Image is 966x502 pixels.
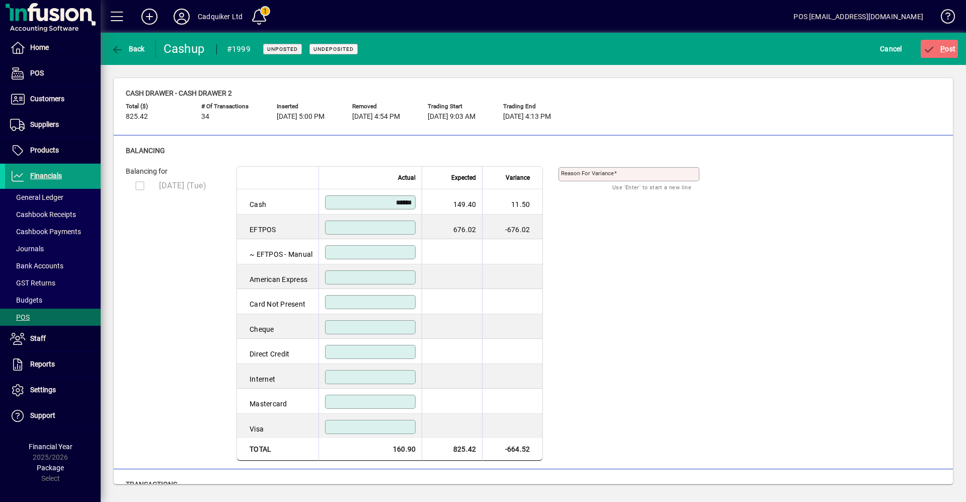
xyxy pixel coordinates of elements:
button: Cancel [877,40,905,58]
span: Bank Accounts [10,262,63,270]
a: Cashbook Payments [5,223,101,240]
span: [DATE] 9:03 AM [428,113,475,121]
a: General Ledger [5,189,101,206]
td: Cheque [237,314,318,339]
mat-hint: Use 'Enter' to start a new line [612,181,691,193]
td: ~ EFTPOS - Manual [237,239,318,264]
a: Bank Accounts [5,257,101,274]
td: 149.40 [422,189,482,214]
div: Cadquiker Ltd [198,9,243,25]
span: POS [10,313,30,321]
td: EFTPOS [237,214,318,240]
span: Suppliers [30,120,59,128]
td: Visa [237,414,318,439]
span: Unposted [267,46,298,52]
td: Cash [237,189,318,214]
span: P [940,45,945,53]
span: ost [923,45,956,53]
span: Reports [30,360,55,368]
span: Home [30,43,49,51]
span: Support [30,411,55,419]
span: Customers [30,95,64,103]
span: Inserted [277,103,337,110]
span: [DATE] 5:00 PM [277,113,325,121]
span: Cashbook Payments [10,228,81,236]
a: POS [5,309,101,326]
span: Back [111,45,145,53]
div: Balancing for [126,166,226,177]
a: Journals [5,240,101,257]
span: Financial Year [29,443,72,451]
a: Budgets [5,292,101,309]
td: American Express [237,264,318,290]
td: Total [237,438,318,461]
div: POS [EMAIL_ADDRESS][DOMAIN_NAME] [793,9,923,25]
a: POS [5,61,101,86]
span: Undeposited [313,46,354,52]
button: Add [133,8,166,26]
td: Mastercard [237,389,318,414]
td: Internet [237,364,318,389]
div: #1999 [227,41,251,57]
span: Cancel [880,41,902,57]
a: Customers [5,87,101,112]
span: Settings [30,386,56,394]
span: Staff [30,334,46,342]
a: Home [5,35,101,60]
span: [DATE] 4:54 PM [352,113,400,121]
span: GST Returns [10,279,55,287]
td: 11.50 [482,189,542,214]
a: Products [5,138,101,163]
span: # of Transactions [201,103,262,110]
mat-label: Reason for variance [561,170,614,177]
span: [DATE] (Tue) [159,181,206,190]
td: Card Not Present [237,289,318,314]
span: 34 [201,113,209,121]
a: Knowledge Base [933,2,953,35]
span: Journals [10,245,44,253]
button: Profile [166,8,198,26]
button: Back [109,40,147,58]
span: General Ledger [10,193,63,201]
a: GST Returns [5,274,101,292]
span: POS [30,69,44,77]
span: [DATE] 4:13 PM [503,113,551,121]
span: Variance [506,172,530,183]
span: 825.42 [126,113,148,121]
a: Cashbook Receipts [5,206,101,223]
td: -664.52 [482,438,542,461]
span: Budgets [10,296,42,304]
span: Cashbook Receipts [10,210,76,219]
button: Post [921,40,958,58]
a: Suppliers [5,112,101,137]
td: 825.42 [422,438,482,461]
span: Products [30,146,59,154]
span: Cash drawer - Cash Drawer 2 [126,89,232,97]
div: Cashup [164,41,206,57]
a: Staff [5,326,101,351]
span: Trading start [428,103,488,110]
a: Support [5,403,101,428]
span: Balancing [126,147,165,155]
td: -676.02 [482,214,542,240]
span: Removed [352,103,413,110]
span: Package [37,464,64,472]
td: 676.02 [422,214,482,240]
span: Actual [398,172,416,183]
span: Trading end [503,103,563,110]
span: Total ($) [126,103,186,110]
a: Settings [5,378,101,403]
span: Financials [30,172,62,180]
span: Transactions [126,480,177,488]
span: Expected [451,172,476,183]
app-page-header-button: Back [101,40,156,58]
td: Direct Credit [237,339,318,364]
td: 160.90 [318,438,422,461]
a: Reports [5,352,101,377]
